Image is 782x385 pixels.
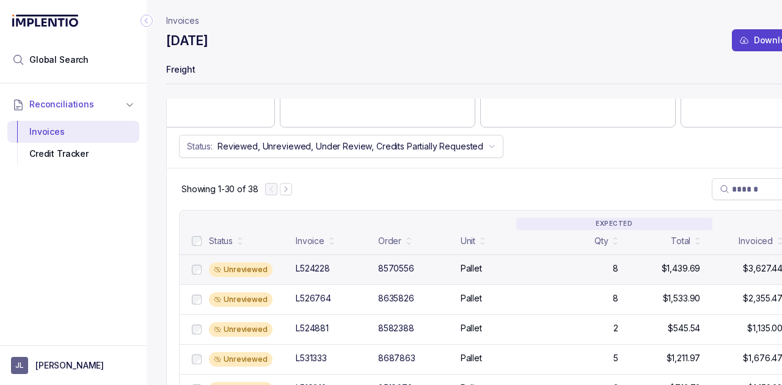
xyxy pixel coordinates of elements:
[11,357,28,374] span: User initials
[192,354,202,364] input: checkbox-checkbox
[378,262,414,275] div: 8570556
[662,262,701,275] p: $1,439.69
[17,143,130,165] div: Credit Tracker
[516,218,712,230] p: EXPECTED
[187,140,213,153] p: Status:
[663,292,701,304] p: $1,533.90
[192,295,202,304] input: checkbox-checkbox
[181,183,258,195] p: Showing 1-30 of 38
[296,235,324,247] div: Invoice
[166,15,199,27] a: Invoices
[181,183,258,195] div: Remaining page entries
[29,54,89,66] span: Global Search
[296,292,331,304] div: L526764
[461,322,482,334] p: Pallet
[17,121,130,143] div: Invoices
[7,91,139,118] button: Reconciliations
[739,235,773,247] div: Invoiced
[139,13,154,28] div: Collapse Icon
[29,98,94,110] span: Reconciliations
[209,352,272,367] div: Unreviewed
[378,292,414,304] div: 8635826
[192,265,202,275] input: checkbox-checkbox
[7,118,139,168] div: Reconciliations
[594,235,608,247] div: Qty
[192,236,202,246] input: checkbox-checkbox
[378,235,401,247] div: Order
[461,262,482,275] p: Pallet
[668,322,700,334] p: $545.54
[296,262,330,275] div: L524228
[378,322,414,334] div: 8582388
[613,352,618,364] p: 5
[296,322,329,334] div: L524881
[461,292,482,304] p: Pallet
[35,359,104,372] p: [PERSON_NAME]
[209,292,272,307] div: Unreviewed
[179,135,503,158] button: Status:Reviewed, Unreviewed, Under Review, Credits Partially Requested
[209,262,272,277] div: Unreviewed
[11,357,136,374] button: User initials[PERSON_NAME]
[461,352,482,364] p: Pallet
[280,183,292,195] button: Next Page
[166,15,199,27] nav: breadcrumb
[613,322,618,334] p: 2
[667,352,701,364] p: $1,211.97
[192,325,202,334] input: checkbox-checkbox
[613,292,618,304] p: 8
[217,140,483,153] p: Reviewed, Unreviewed, Under Review, Credits Partially Requested
[209,322,272,337] div: Unreviewed
[613,262,618,275] p: 8
[166,32,208,49] h4: [DATE]
[296,352,327,364] div: L531333
[671,235,690,247] div: Total
[378,352,415,364] div: 8687863
[209,235,233,247] div: Status
[461,235,475,247] div: Unit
